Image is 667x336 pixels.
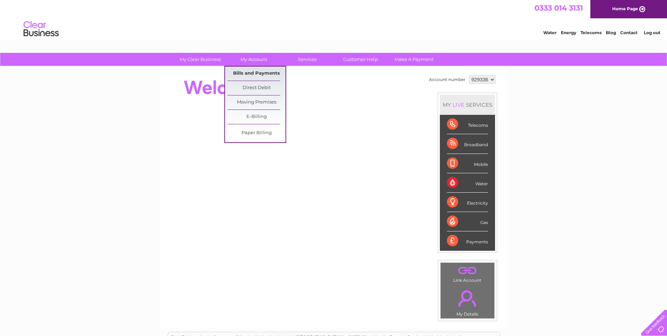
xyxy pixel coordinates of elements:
[447,154,488,173] div: Mobile
[440,262,495,285] td: Link Account
[442,286,493,311] a: .
[440,284,495,319] td: My Details
[447,173,488,193] div: Water
[171,53,229,66] a: My Clear Business
[23,18,59,40] img: logo.png
[332,53,390,66] a: Customer Help
[447,231,488,250] div: Payments
[385,53,443,66] a: Make A Payment
[278,53,336,66] a: Services
[451,101,466,108] div: LIVE
[168,4,500,34] div: Clear Business is a trading name of Verastar Limited (registered in [GEOGRAPHIC_DATA] No. 3667643...
[227,110,286,124] a: E-Billing
[620,30,637,35] a: Contact
[447,134,488,154] div: Broadband
[447,115,488,134] div: Telecoms
[644,30,660,35] a: Log out
[227,126,286,140] a: Paper Billing
[227,81,286,95] a: Direct Debit
[440,95,495,115] div: MY SERVICES
[447,193,488,212] div: Electricity
[581,30,602,35] a: Telecoms
[543,30,557,35] a: Water
[447,212,488,231] div: Gas
[227,95,286,110] a: Moving Premises
[606,30,616,35] a: Blog
[227,67,286,81] a: Bills and Payments
[561,30,576,35] a: Energy
[534,4,583,12] a: 0333 014 3131
[427,74,467,86] td: Account number
[442,265,493,277] a: .
[225,53,283,66] a: My Account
